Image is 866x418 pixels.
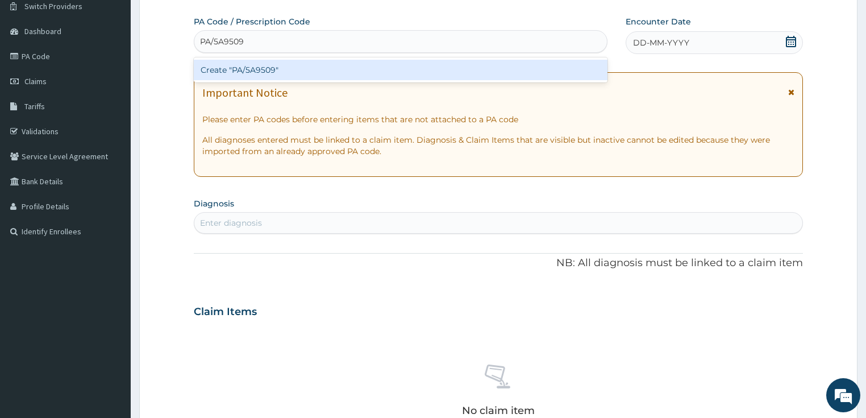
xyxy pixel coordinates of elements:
[21,57,46,85] img: d_794563401_company_1708531726252_794563401
[202,114,795,125] p: Please enter PA codes before entering items that are not attached to a PA code
[59,64,191,78] div: Chat with us now
[66,133,157,247] span: We're online!
[462,405,535,416] p: No claim item
[200,217,262,229] div: Enter diagnosis
[194,256,803,271] p: NB: All diagnosis must be linked to a claim item
[194,16,310,27] label: PA Code / Prescription Code
[24,76,47,86] span: Claims
[633,37,689,48] span: DD-MM-YYYY
[24,26,61,36] span: Dashboard
[6,289,216,329] textarea: Type your message and hit 'Enter'
[24,101,45,111] span: Tariffs
[202,134,795,157] p: All diagnoses entered must be linked to a claim item. Diagnosis & Claim Items that are visible bu...
[626,16,691,27] label: Encounter Date
[194,198,234,209] label: Diagnosis
[194,306,257,318] h3: Claim Items
[202,86,288,99] h1: Important Notice
[24,1,82,11] span: Switch Providers
[194,60,607,80] div: Create "PA/5A9509"
[186,6,214,33] div: Minimize live chat window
